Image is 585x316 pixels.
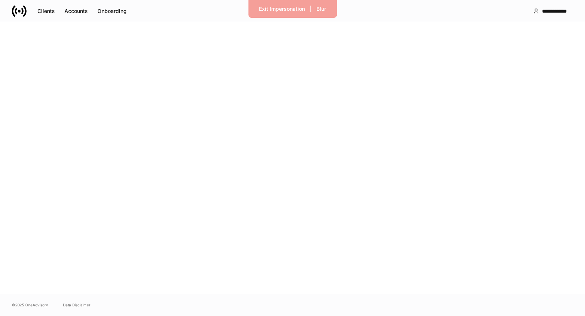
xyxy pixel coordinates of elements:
button: Blur [312,3,331,15]
div: Exit Impersonation [259,5,305,13]
div: Onboarding [97,7,127,15]
button: Exit Impersonation [254,3,310,15]
button: Clients [33,5,60,17]
button: Accounts [60,5,93,17]
button: Onboarding [93,5,132,17]
div: Clients [37,7,55,15]
div: Blur [316,5,326,13]
span: © 2025 OneAdvisory [12,302,48,308]
a: Data Disclaimer [63,302,90,308]
div: Accounts [64,7,88,15]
